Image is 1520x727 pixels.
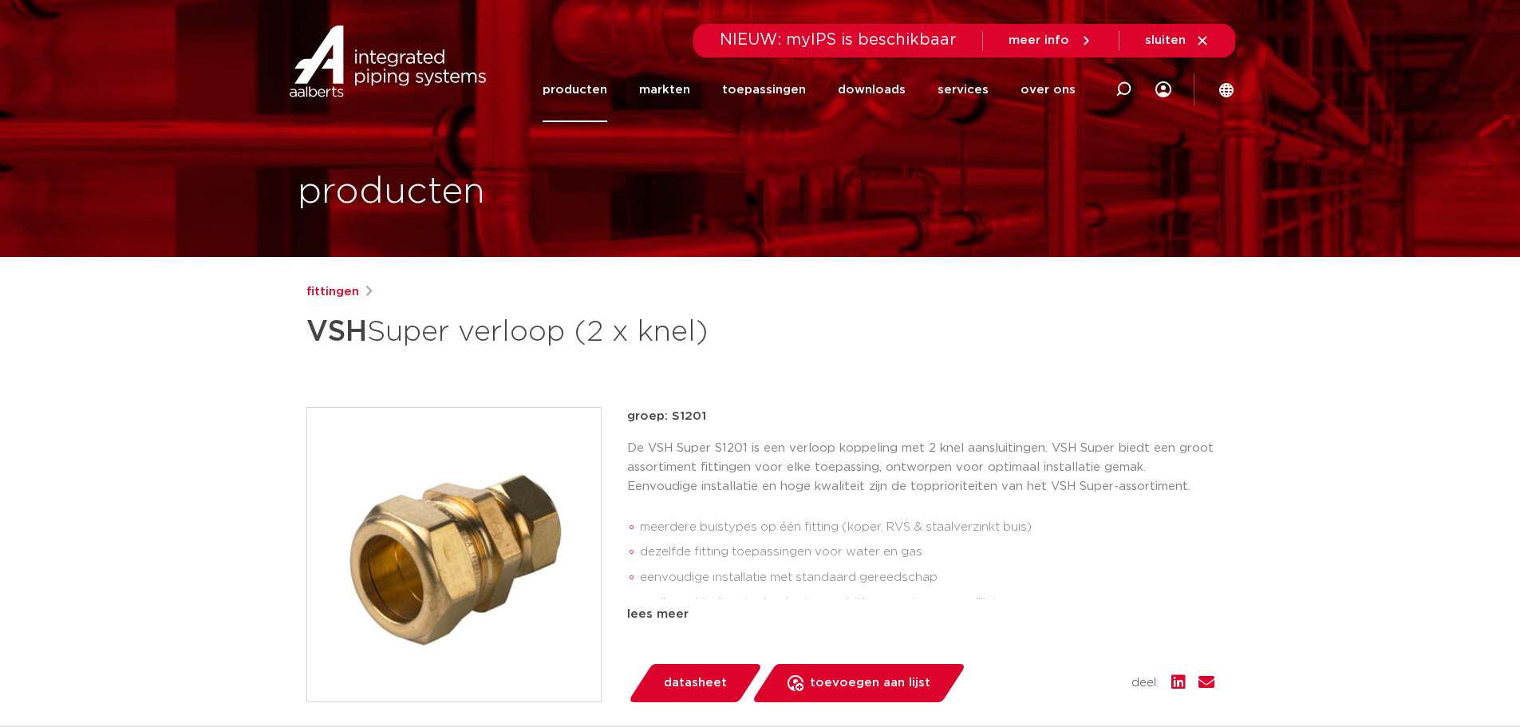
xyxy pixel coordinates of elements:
span: meer info [1009,34,1069,46]
a: over ons [1021,57,1076,122]
a: meer info [1009,34,1093,48]
div: my IPS [1155,57,1171,122]
h1: producten [298,167,485,218]
a: toepassingen [722,57,806,122]
h1: Super verloop (2 x knel) [306,308,906,356]
li: dezelfde fitting toepassingen voor water en gas [640,539,1214,565]
a: services [938,57,989,122]
strong: VSH [306,318,367,346]
a: producten [543,57,607,122]
li: snelle verbindingstechnologie waarbij her-montage mogelijk is [640,591,1214,616]
a: sluiten [1145,34,1210,48]
nav: Menu [543,57,1076,122]
p: groep: S1201 [627,407,1214,426]
span: sluiten [1145,34,1186,46]
a: fittingen [306,283,359,302]
span: NIEUW: myIPS is beschikbaar [720,32,957,48]
a: markten [639,57,690,122]
img: Product Image for VSH Super verloop (2 x knel) [307,408,601,701]
span: deel: [1131,674,1159,693]
div: lees meer [627,605,1214,624]
p: De VSH Super S1201 is een verloop koppeling met 2 knel aansluitingen. VSH Super biedt een groot a... [627,439,1214,496]
span: datasheet [664,670,727,696]
a: datasheet [627,664,763,702]
li: eenvoudige installatie met standaard gereedschap [640,565,1214,591]
a: downloads [838,57,906,122]
li: meerdere buistypes op één fitting (koper, RVS & staalverzinkt buis) [640,515,1214,540]
span: toevoegen aan lijst [810,670,930,696]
